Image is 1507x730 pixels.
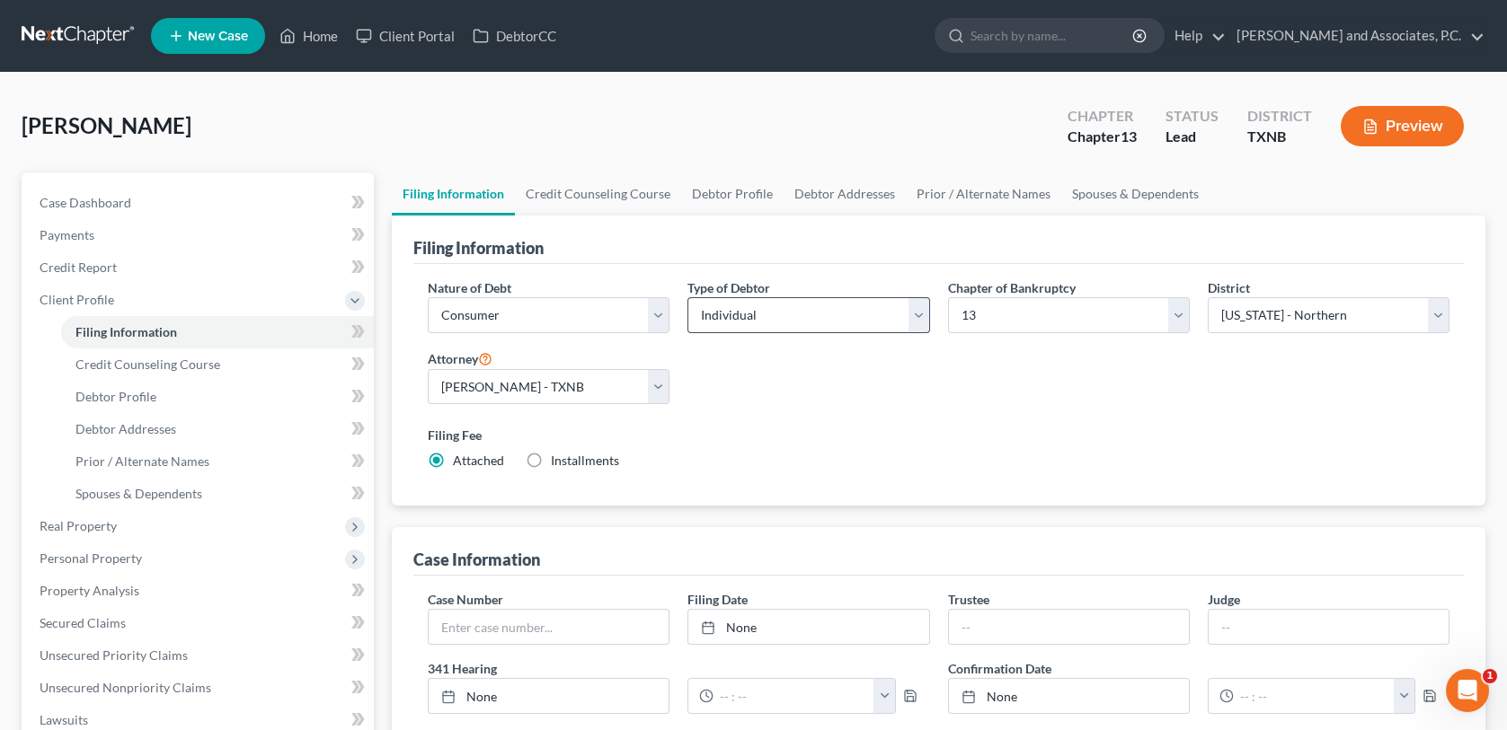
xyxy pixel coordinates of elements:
[40,259,117,275] span: Credit Report
[1446,669,1489,712] iframe: Intercom live chat
[61,381,374,413] a: Debtor Profile
[1483,669,1497,683] span: 1
[392,172,515,215] a: Filing Information
[25,219,374,251] a: Payments
[22,112,191,138] span: [PERSON_NAME]
[419,659,938,678] label: 341 Hearing
[188,30,248,43] span: New Case
[1166,106,1219,127] div: Status
[1234,679,1395,713] input: -- : --
[25,672,374,704] a: Unsecured Nonpriority Claims
[270,20,347,52] a: Home
[1166,127,1219,147] div: Lead
[464,20,565,52] a: DebtorCC
[40,712,88,727] span: Lawsuits
[906,172,1061,215] a: Prior / Alternate Names
[61,445,374,478] a: Prior / Alternate Names
[453,453,504,468] span: Attached
[688,610,928,644] a: None
[75,356,220,372] span: Credit Counseling Course
[948,590,989,609] label: Trustee
[25,251,374,284] a: Credit Report
[25,575,374,607] a: Property Analysis
[413,549,540,570] div: Case Information
[1208,278,1250,297] label: District
[784,172,906,215] a: Debtor Addresses
[939,659,1458,678] label: Confirmation Date
[515,172,681,215] a: Credit Counseling Course
[25,639,374,672] a: Unsecured Priority Claims
[429,679,669,713] a: None
[429,610,669,644] input: Enter case number...
[428,426,1449,444] label: Filing Fee
[949,679,1189,713] a: None
[1166,20,1226,52] a: Help
[971,19,1135,52] input: Search by name...
[428,347,492,369] label: Attorney
[714,679,874,713] input: -- : --
[40,583,139,598] span: Property Analysis
[40,550,142,566] span: Personal Property
[75,389,156,404] span: Debtor Profile
[1208,590,1240,609] label: Judge
[1068,127,1137,147] div: Chapter
[40,647,188,663] span: Unsecured Priority Claims
[1247,127,1312,147] div: TXNB
[949,610,1189,644] input: --
[61,316,374,348] a: Filing Information
[413,237,544,259] div: Filing Information
[61,348,374,381] a: Credit Counseling Course
[61,478,374,510] a: Spouses & Dependents
[347,20,464,52] a: Client Portal
[61,413,374,445] a: Debtor Addresses
[1061,172,1210,215] a: Spouses & Dependents
[40,292,114,307] span: Client Profile
[1209,610,1449,644] input: --
[40,518,117,533] span: Real Property
[1228,20,1485,52] a: [PERSON_NAME] and Associates, P.C.
[948,278,1076,297] label: Chapter of Bankruptcy
[75,453,209,469] span: Prior / Alternate Names
[428,278,511,297] label: Nature of Debt
[75,486,202,501] span: Spouses & Dependents
[551,453,619,468] span: Installments
[687,590,748,609] label: Filing Date
[1121,128,1137,145] span: 13
[75,324,177,339] span: Filing Information
[75,421,176,436] span: Debtor Addresses
[428,590,503,609] label: Case Number
[40,195,131,210] span: Case Dashboard
[681,172,784,215] a: Debtor Profile
[1247,106,1312,127] div: District
[25,187,374,219] a: Case Dashboard
[1068,106,1137,127] div: Chapter
[40,680,211,695] span: Unsecured Nonpriority Claims
[40,615,126,630] span: Secured Claims
[25,607,374,639] a: Secured Claims
[40,227,94,242] span: Payments
[687,278,770,297] label: Type of Debtor
[1341,106,1464,146] button: Preview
